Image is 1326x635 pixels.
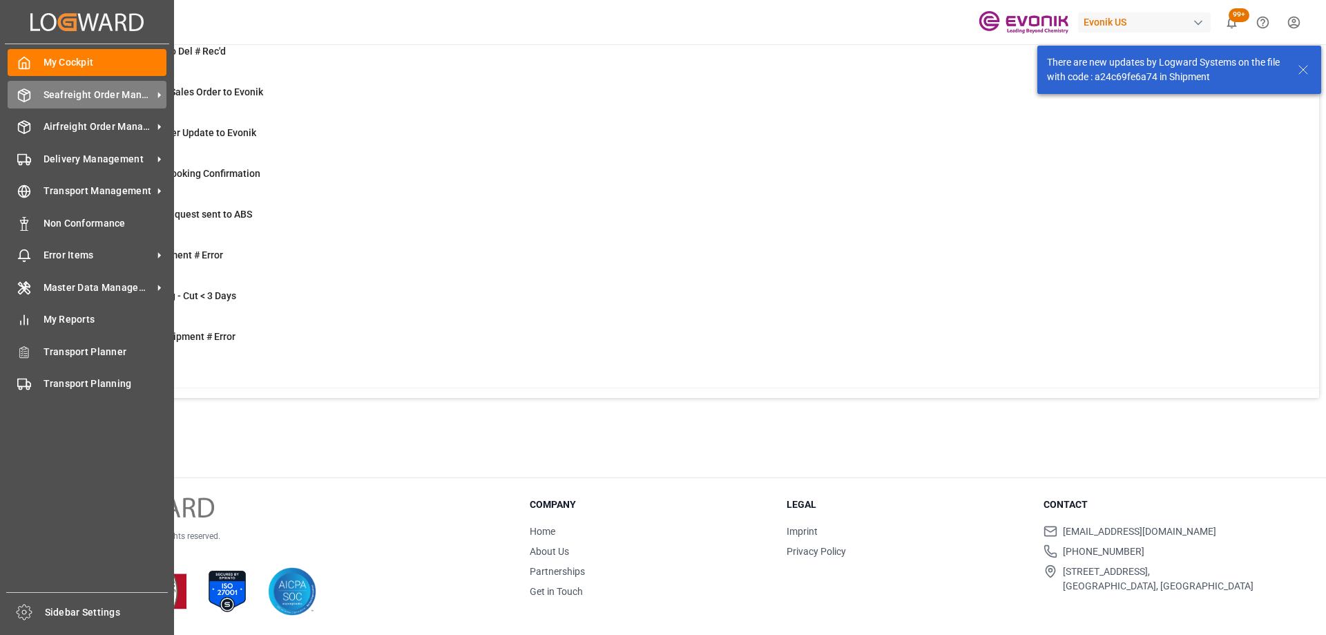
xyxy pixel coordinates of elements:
a: 3ETD < 3 Days,No Del # Rec'dShipment [71,44,1302,73]
h3: Legal [787,497,1026,512]
span: Error Items [44,248,153,263]
span: My Reports [44,312,167,327]
a: 2Main-Leg Shipment # ErrorShipment [71,248,1302,277]
a: My Reports [8,306,166,333]
a: 29ABS: Missing Booking ConfirmationShipment [71,167,1302,196]
span: Error on Initial Sales Order to Evonik [106,86,263,97]
span: Seafreight Order Management [44,88,153,102]
span: My Cockpit [44,55,167,70]
a: Transport Planning [8,370,166,397]
a: 0Error Sales Order Update to EvonikShipment [71,126,1302,155]
a: Transport Planner [8,338,166,365]
a: Home [530,526,555,537]
span: [EMAIL_ADDRESS][DOMAIN_NAME] [1063,524,1216,539]
p: Version 1.1.132 [90,542,496,555]
a: Partnerships [530,566,585,577]
a: Imprint [787,526,818,537]
div: There are new updates by Logward Systems on the file with code : a24c69fe6a74 in Shipment [1047,55,1285,84]
a: Privacy Policy [787,546,846,557]
a: Non Conformance [8,209,166,236]
a: Get in Touch [530,586,583,597]
span: Transport Planner [44,345,167,359]
span: Transport Management [44,184,153,198]
a: About Us [530,546,569,557]
a: My Cockpit [8,49,166,76]
span: Non Conformance [44,216,167,231]
span: Master Data Management [44,281,153,295]
span: [PHONE_NUMBER] [1063,544,1144,559]
span: Pending Bkg Request sent to ABS [106,209,252,220]
h3: Contact [1044,497,1283,512]
a: 0Error on Initial Sales Order to EvonikShipment [71,85,1302,114]
a: 2TU : Pre-Leg Shipment # ErrorTransport Unit [71,330,1302,359]
h3: Company [530,497,769,512]
img: AICPA SOC [268,567,316,616]
p: © 2025 Logward. All rights reserved. [90,530,496,542]
span: Error Sales Order Update to Evonik [106,127,256,138]
img: Evonik-brand-mark-Deep-Purple-RGB.jpeg_1700498283.jpeg [979,10,1068,35]
a: 3TU: PGI Missing - Cut < 3 DaysTransport Unit [71,289,1302,318]
span: ABS: Missing Booking Confirmation [106,168,260,179]
img: ISO 27001 Certification [203,567,251,616]
span: Transport Planning [44,377,167,391]
span: Sidebar Settings [45,605,169,620]
span: Delivery Management [44,152,153,167]
span: Airfreight Order Management [44,120,153,134]
a: 0Pending Bkg Request sent to ABSShipment [71,207,1302,236]
span: [STREET_ADDRESS], [GEOGRAPHIC_DATA], [GEOGRAPHIC_DATA] [1063,565,1253,594]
